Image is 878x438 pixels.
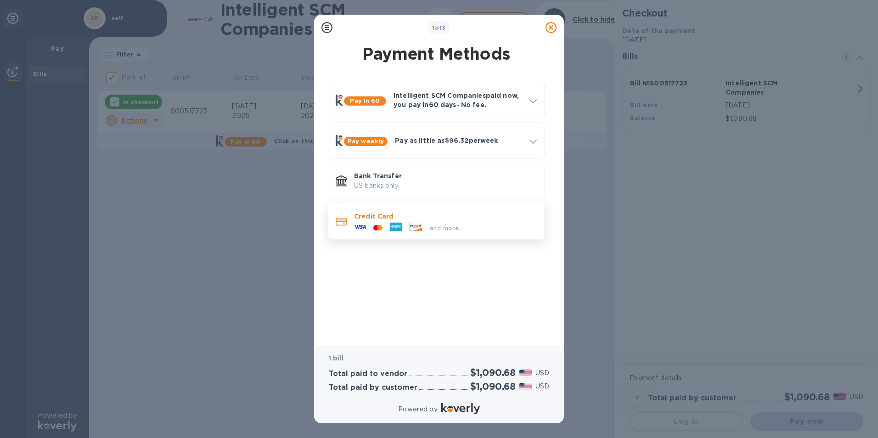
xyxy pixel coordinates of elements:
[519,370,532,376] img: USD
[430,225,463,231] span: and more...
[329,383,417,392] h3: Total paid by customer
[350,97,380,104] b: Pay in 60
[348,138,384,145] b: Pay weekly
[535,368,549,378] p: USD
[535,382,549,391] p: USD
[470,367,516,378] h2: $1,090.68
[354,171,537,180] p: Bank Transfer
[395,136,522,145] p: Pay as little as $96.32 per week
[470,381,516,392] h2: $1,090.68
[326,44,546,63] h1: Payment Methods
[329,370,407,378] h3: Total paid to vendor
[394,91,522,109] p: Intelligent SCM Companies paid now, you pay in 60 days - No fee.
[432,24,434,31] span: 1
[354,181,537,191] p: US banks only.
[432,24,446,31] b: of 3
[519,383,532,389] img: USD
[398,404,437,414] p: Powered by
[329,354,343,362] b: 1 bill
[441,403,480,414] img: Logo
[354,212,537,221] p: Credit Card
